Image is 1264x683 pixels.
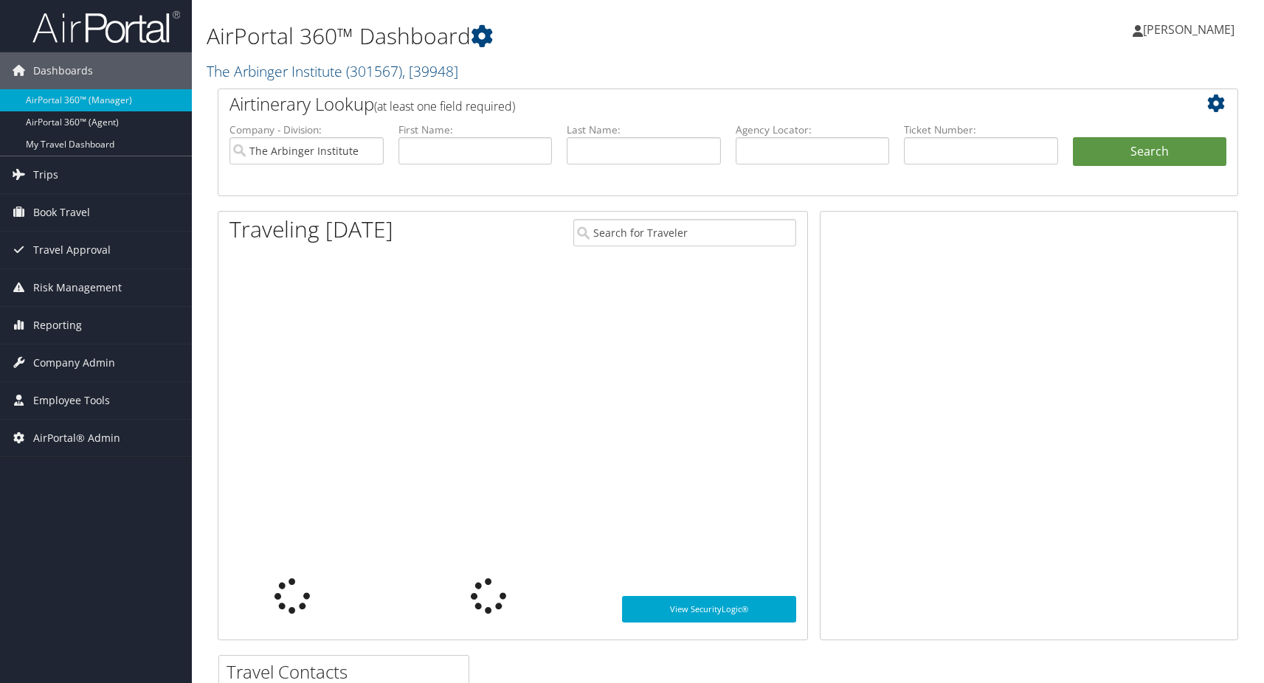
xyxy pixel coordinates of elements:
a: [PERSON_NAME] [1133,7,1249,52]
span: Book Travel [33,194,90,231]
span: [PERSON_NAME] [1143,21,1234,38]
img: airportal-logo.png [32,10,180,44]
span: , [ 39948 ] [402,61,458,81]
span: Company Admin [33,344,115,381]
label: First Name: [398,122,553,137]
span: ( 301567 ) [346,61,402,81]
span: Dashboards [33,52,93,89]
span: AirPortal® Admin [33,420,120,457]
span: Trips [33,156,58,193]
span: Travel Approval [33,232,111,268]
span: (at least one field required) [374,98,515,114]
span: Risk Management [33,269,122,306]
span: Employee Tools [33,382,110,419]
a: The Arbinger Institute [207,61,458,81]
input: Search for Traveler [573,219,797,246]
a: View SecurityLogic® [622,596,796,623]
h1: AirPortal 360™ Dashboard [207,21,902,52]
label: Last Name: [567,122,721,137]
label: Ticket Number: [904,122,1058,137]
button: Search [1073,137,1227,167]
label: Company - Division: [229,122,384,137]
h2: Airtinerary Lookup [229,91,1142,117]
span: Reporting [33,307,82,344]
h1: Traveling [DATE] [229,214,393,245]
label: Agency Locator: [736,122,890,137]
